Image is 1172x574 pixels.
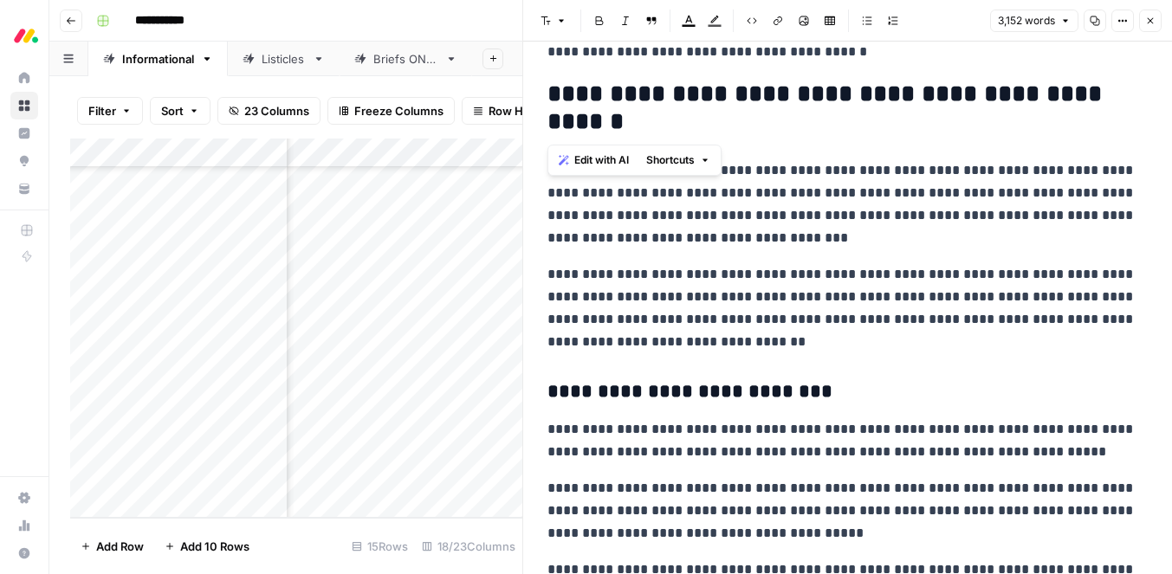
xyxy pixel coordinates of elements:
button: Shortcuts [639,149,717,171]
button: Row Height [462,97,562,125]
span: Add 10 Rows [180,538,249,555]
span: 23 Columns [244,102,309,119]
a: Opportunities [10,147,38,175]
span: Freeze Columns [354,102,444,119]
span: 3,152 words [998,13,1055,29]
a: Listicles [228,42,340,76]
span: Filter [88,102,116,119]
div: Listicles [262,50,306,68]
span: Edit with AI [574,152,629,168]
a: Home [10,64,38,92]
a: Briefs ONLY [340,42,472,76]
div: 18/23 Columns [415,532,522,560]
a: Browse [10,92,38,119]
button: Add Row [70,532,154,560]
div: Briefs ONLY [373,50,438,68]
button: Freeze Columns [327,97,455,125]
a: Your Data [10,175,38,203]
a: Settings [10,484,38,512]
a: Usage [10,512,38,539]
a: Informational [88,42,228,76]
button: 23 Columns [217,97,321,125]
div: Informational [122,50,194,68]
button: Workspace: Monday.com [10,14,38,57]
div: 15 Rows [345,532,415,560]
button: Add 10 Rows [154,532,260,560]
span: Row Height [489,102,551,119]
img: Monday.com Logo [10,20,42,51]
button: 3,152 words [990,10,1078,32]
span: Add Row [96,538,144,555]
span: Shortcuts [646,152,695,168]
button: Help + Support [10,539,38,567]
button: Sort [150,97,210,125]
a: Insights [10,119,38,147]
span: Sort [161,102,184,119]
button: Edit with AI [552,149,636,171]
button: Filter [77,97,143,125]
